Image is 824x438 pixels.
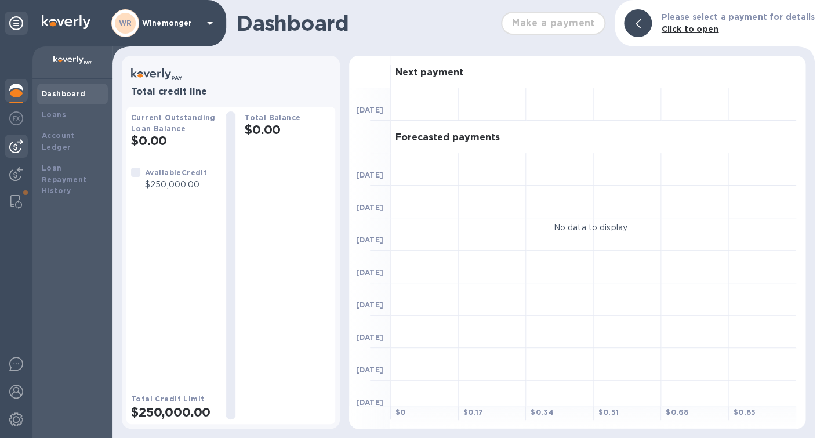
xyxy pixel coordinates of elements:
img: Logo [42,15,90,29]
b: $ 0.34 [531,408,554,417]
b: [DATE] [356,268,383,277]
h3: Forecasted payments [395,132,500,143]
b: [DATE] [356,398,383,407]
p: Winemonger [142,19,200,27]
b: Please select a payment for details [661,12,815,21]
b: Total Credit Limit [131,394,204,403]
b: $ 0 [395,408,406,417]
h2: $0.00 [245,122,331,137]
b: Loans [42,110,66,119]
div: Unpin categories [5,12,28,35]
b: Account Ledger [42,131,75,151]
b: $ 0.17 [463,408,484,417]
b: $ 0.51 [598,408,619,417]
b: Dashboard [42,89,86,98]
h3: Total credit line [131,86,331,97]
b: Total Balance [245,113,300,122]
b: [DATE] [356,236,383,244]
b: [DATE] [356,333,383,342]
b: $ 0.68 [666,408,688,417]
h1: Dashboard [237,11,495,35]
b: [DATE] [356,203,383,212]
h3: Next payment [395,67,463,78]
p: $250,000.00 [145,179,207,191]
p: No data to display. [553,221,629,233]
b: $ 0.85 [734,408,756,417]
b: Current Outstanding Loan Balance [131,113,216,133]
b: [DATE] [356,301,383,309]
b: WR [119,19,132,27]
b: Click to open [661,24,718,34]
b: Available Credit [145,168,207,177]
b: [DATE] [356,106,383,114]
b: [DATE] [356,171,383,179]
b: Loan Repayment History [42,164,87,196]
b: [DATE] [356,365,383,374]
h2: $250,000.00 [131,405,217,419]
img: Foreign exchange [9,111,23,125]
h2: $0.00 [131,133,217,148]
